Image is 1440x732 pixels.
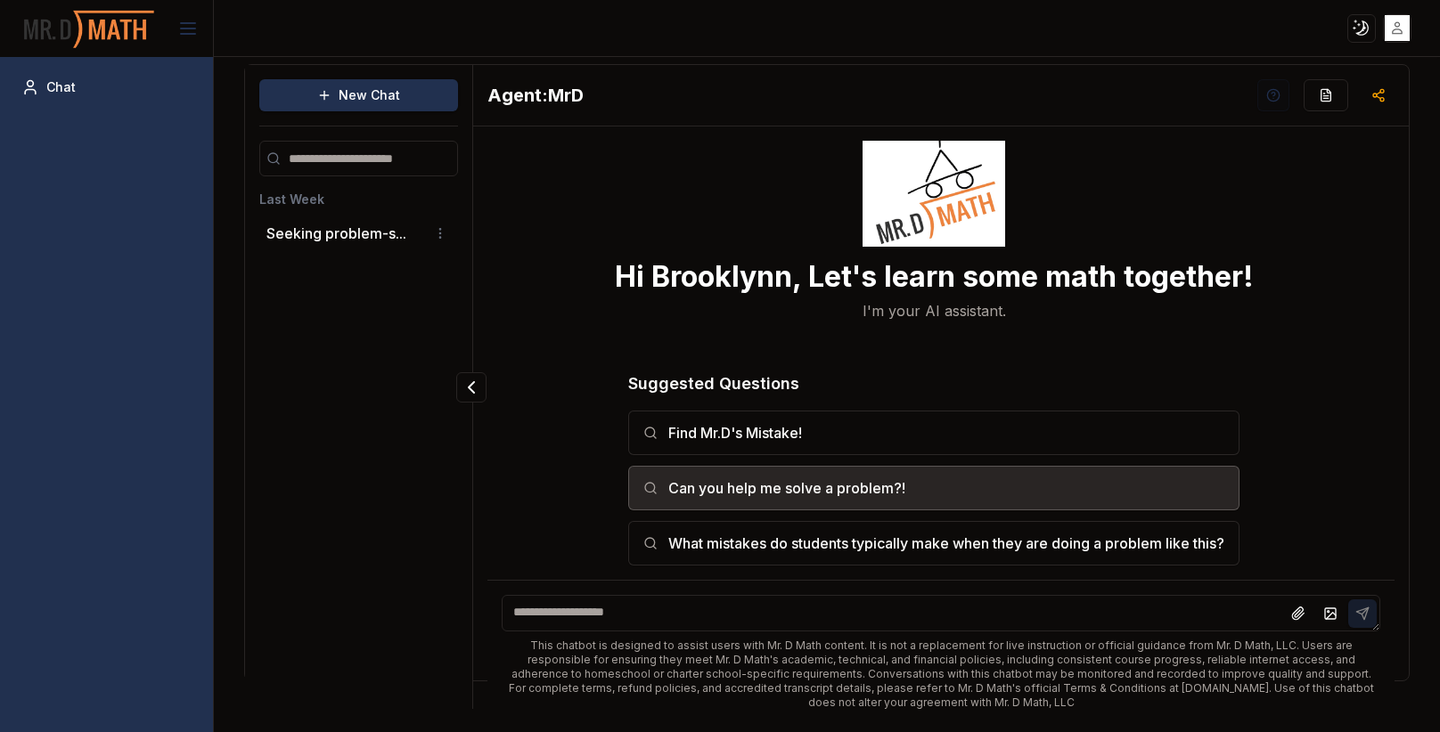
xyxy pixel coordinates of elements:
button: Conversation options [430,223,451,244]
button: Collapse panel [456,372,487,403]
img: Welcome Owl [863,71,1005,246]
h3: Hi Brooklynn, Let's learn some math together! [615,261,1254,293]
button: Re-Fill Questions [1304,79,1348,111]
button: Help Videos [1257,79,1289,111]
p: I'm your AI assistant. [863,300,1006,321]
button: Find Mr.D's Mistake! [628,411,1240,455]
button: New Chat [259,79,458,111]
h3: Last Week [259,191,458,208]
button: What mistakes do students typically make when they are doing a problem like this? [628,521,1240,565]
span: Chat [46,78,76,96]
h2: MrD [487,83,584,108]
button: Seeking problem-s... [266,223,406,244]
button: Can you help me solve a problem?! [628,466,1240,510]
a: Chat [14,71,199,103]
img: placeholder-user.jpg [1385,15,1411,41]
div: This chatbot is designed to assist users with Mr. D Math content. It is not a replacement for liv... [502,638,1379,710]
h3: Suggested Questions [628,371,1240,396]
img: PromptOwl [22,5,156,53]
